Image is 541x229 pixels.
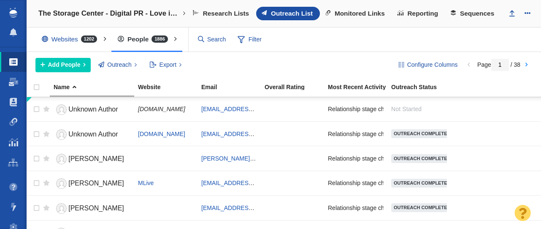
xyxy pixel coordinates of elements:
[68,131,118,138] span: Unknown Author
[233,32,267,48] span: Filter
[9,8,17,18] img: buzzstream_logo_iconsimple.png
[391,84,454,90] div: Outreach Status
[201,84,264,90] div: Email
[138,180,154,186] a: MLive
[201,155,399,162] a: [PERSON_NAME][EMAIL_ADDRESS][PERSON_NAME][DOMAIN_NAME]
[54,127,130,142] a: Unknown Author
[54,84,137,91] a: Name
[68,180,124,187] span: [PERSON_NAME]
[265,84,327,90] div: Overall Rating
[328,130,496,138] span: Relationship stage changed to: Attempting To Reach, 3 Attempts
[68,204,124,212] span: [PERSON_NAME]
[201,84,264,91] a: Email
[408,10,438,17] span: Reporting
[328,204,496,212] span: Relationship stage changed to: Attempting To Reach, 2 Attempts
[335,10,385,17] span: Monitored Links
[195,32,230,47] input: Search
[393,58,463,72] button: Configure Columns
[265,84,327,91] a: Overall Rating
[138,84,200,90] div: Website
[187,7,256,20] a: Research Lists
[54,84,137,90] div: Name
[107,60,132,69] span: Outreach
[407,60,458,69] span: Configure Columns
[477,61,520,68] span: Page / 38
[445,7,501,20] a: Sequences
[392,7,445,20] a: Reporting
[201,106,301,112] a: [EMAIL_ADDRESS][DOMAIN_NAME]
[145,58,187,72] button: Export
[201,180,301,186] a: [EMAIL_ADDRESS][DOMAIN_NAME]
[271,10,313,17] span: Outreach List
[160,60,176,69] span: Export
[68,106,118,113] span: Unknown Author
[54,102,130,117] a: Unknown Author
[460,10,494,17] span: Sequences
[201,131,301,137] a: [EMAIL_ADDRESS][DOMAIN_NAME]
[35,30,107,49] div: Websites
[138,84,200,91] a: Website
[328,84,390,90] div: Most Recent Activity
[54,201,130,216] a: [PERSON_NAME]
[38,9,181,18] h4: The Storage Center - Digital PR - Love in the Time of Clutter
[54,176,130,191] a: [PERSON_NAME]
[94,58,142,72] button: Outreach
[68,155,124,162] span: [PERSON_NAME]
[81,35,97,43] span: 1202
[320,7,392,20] a: Monitored Links
[328,155,496,162] span: Relationship stage changed to: Attempting To Reach, 2 Attempts
[328,179,493,187] span: Relationship stage changed to: Attempting To Reach, 1 Attempt
[328,105,475,113] span: Relationship stage changed to: Unsuccessful - No Reply
[138,106,185,112] span: [DOMAIN_NAME]
[203,10,249,17] span: Research Lists
[48,60,81,69] span: Add People
[201,204,350,211] a: [EMAIL_ADDRESS][PERSON_NAME][DOMAIN_NAME]
[256,7,320,20] a: Outreach List
[35,58,91,72] button: Add People
[54,152,130,166] a: [PERSON_NAME]
[138,131,185,137] a: [DOMAIN_NAME]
